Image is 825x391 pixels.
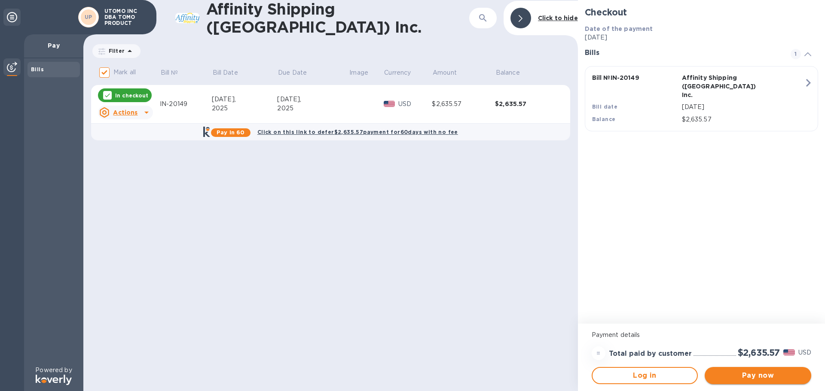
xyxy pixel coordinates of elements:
[783,349,795,355] img: USD
[585,25,653,32] b: Date of the payment
[384,101,395,107] img: USD
[592,103,618,110] b: Bill date
[682,115,804,124] p: $2,635.57
[712,370,804,381] span: Pay now
[496,68,531,77] span: Balance
[433,68,468,77] span: Amount
[31,41,76,50] p: Pay
[85,14,92,20] b: UP
[682,73,768,99] p: Affinity Shipping ([GEOGRAPHIC_DATA]) Inc.
[278,68,307,77] p: Due Date
[585,33,818,42] p: [DATE]
[213,68,238,77] p: Bill Date
[495,100,558,108] div: $2,635.57
[213,68,249,77] span: Bill Date
[277,95,348,104] div: [DATE],
[105,47,125,55] p: Filter
[609,350,692,358] h3: Total paid by customer
[592,346,605,360] div: =
[349,68,368,77] p: Image
[496,68,520,77] p: Balance
[705,367,811,384] button: Pay now
[599,370,691,381] span: Log in
[538,15,578,21] b: Click to hide
[161,68,178,77] p: Bill №
[217,129,244,136] b: Pay in 60
[212,95,278,104] div: [DATE],
[585,66,818,131] button: Bill №IN-20149Affinity Shipping ([GEOGRAPHIC_DATA]) Inc.Bill date[DATE]Balance$2,635.57
[277,104,348,113] div: 2025
[791,49,801,59] span: 1
[592,116,616,122] b: Balance
[115,92,148,99] p: In checkout
[257,129,458,135] b: Click on this link to defer $2,635.57 payment for 60 days with no fee
[36,375,72,385] img: Logo
[161,68,189,77] span: Bill №
[585,49,780,57] h3: Bills
[398,100,432,109] p: USD
[738,347,780,358] h2: $2,635.57
[35,366,72,375] p: Powered by
[592,330,811,339] p: Payment details
[682,103,804,112] p: [DATE]
[585,7,818,18] h2: Checkout
[592,73,678,82] p: Bill № IN-20149
[592,367,698,384] button: Log in
[384,68,411,77] p: Currency
[432,100,495,109] div: $2,635.57
[160,100,212,109] div: IN-20149
[113,109,137,116] u: Actions
[433,68,457,77] p: Amount
[31,66,44,73] b: Bills
[278,68,318,77] span: Due Date
[212,104,278,113] div: 2025
[104,8,147,26] p: UTOMO INC DBA TOMO PRODUCT
[113,68,136,77] p: Mark all
[798,348,811,357] p: USD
